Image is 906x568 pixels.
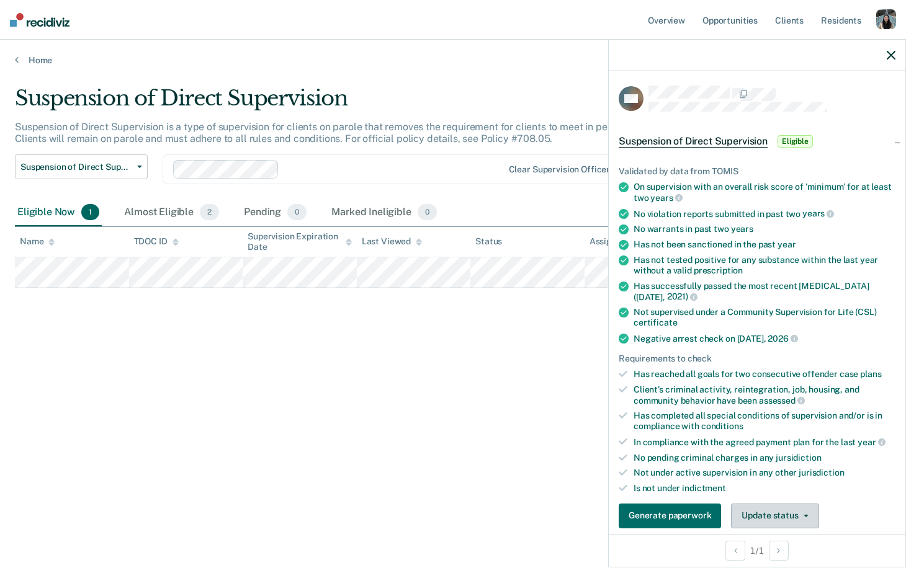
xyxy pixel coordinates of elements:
[20,236,55,247] div: Name
[200,204,219,220] span: 2
[122,199,222,226] div: Almost Eligible
[619,135,768,148] span: Suspension of Direct Supervision
[418,204,437,220] span: 0
[609,122,905,161] div: Suspension of Direct SupervisionEligible
[634,384,895,406] div: Client’s criminal activity, reintegration, job, housing, and community behavior have been
[619,504,726,528] a: Navigate to form link
[634,410,895,432] div: Has completed all special conditions of supervision and/or is in compliance with
[694,265,743,275] span: prescription
[634,224,895,234] div: No warrants in past two
[799,468,844,477] span: jurisdiction
[634,307,895,328] div: Not supervised under a Community Supervision for Life (CSL)
[15,199,102,226] div: Eligible Now
[759,396,805,406] span: assessed
[634,483,895,494] div: Is not under
[769,541,789,561] button: Next Opportunity
[634,468,895,478] div: Not under active supervision in any other
[619,353,895,364] div: Requirements to check
[634,208,895,220] div: No violation reports submitted in past two
[634,453,895,463] div: No pending criminal charges in any
[634,369,895,379] div: Has reached all goals for two consecutive offender case
[619,166,895,177] div: Validated by data from TOMIS
[287,204,307,220] span: 0
[634,239,895,250] div: Has not been sanctioned in the past
[682,483,726,493] span: indictment
[634,317,677,327] span: certificate
[650,193,682,203] span: years
[619,504,721,528] button: Generate paperwork
[20,162,132,172] span: Suspension of Direct Supervision
[362,236,422,247] div: Last Viewed
[134,236,179,247] div: TDOC ID
[860,369,881,379] span: plans
[802,208,834,218] span: years
[776,453,821,463] span: jursidiction
[731,504,819,528] button: Update status
[15,55,891,66] a: Home
[768,334,797,344] span: 2026
[725,541,745,561] button: Previous Opportunity
[248,231,352,252] div: Supervision Expiration Date
[731,224,753,234] span: years
[15,86,694,121] div: Suspension of Direct Supervision
[634,255,895,276] div: Has not tested positive for any substance within the last year without a valid
[634,281,895,302] div: Has successfully passed the most recent [MEDICAL_DATA] ([DATE],
[609,534,905,567] div: 1 / 1
[634,333,895,344] div: Negative arrest check on [DATE],
[509,164,614,175] div: Clear supervision officers
[329,199,439,226] div: Marked Ineligible
[701,421,743,431] span: conditions
[10,13,70,27] img: Recidiviz
[667,291,697,301] span: 2021)
[241,199,309,226] div: Pending
[81,204,99,220] span: 1
[15,121,688,144] p: Suspension of Direct Supervision is a type of supervision for clients on parole that removes the ...
[858,437,885,447] span: year
[590,236,648,247] div: Assigned to
[475,236,502,247] div: Status
[778,135,813,148] span: Eligible
[634,182,895,203] div: On supervision with an overall risk score of 'minimum' for at least two
[634,437,895,448] div: In compliance with the agreed payment plan for the last
[778,239,796,249] span: year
